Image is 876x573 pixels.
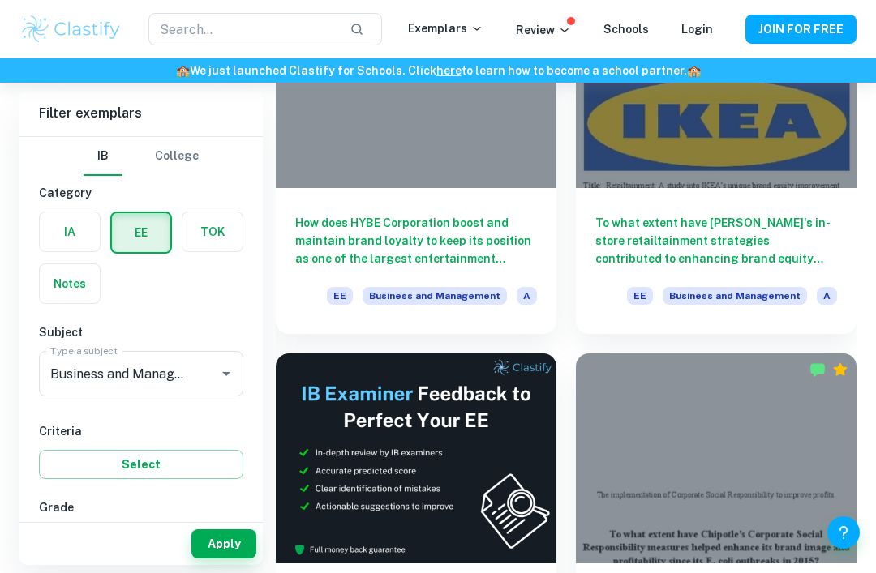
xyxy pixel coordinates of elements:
p: Review [516,21,571,39]
button: Notes [40,264,100,303]
p: Exemplars [408,19,483,37]
h6: Criteria [39,422,243,440]
h6: Filter exemplars [19,91,263,136]
span: EE [327,287,353,305]
span: A [517,287,537,305]
a: Schools [603,23,649,36]
button: JOIN FOR FREE [745,15,857,44]
button: Help and Feedback [827,516,860,549]
h6: To what extent have [PERSON_NAME]'s in-store retailtainment strategies contributed to enhancing b... [595,214,837,267]
button: EE [112,213,170,252]
div: Premium [832,361,848,378]
button: IA [40,212,100,251]
span: Business and Management [663,287,807,305]
img: Marked [809,361,826,378]
div: Filter type choice [84,137,199,176]
a: Login [681,23,713,36]
span: 🏫 [687,64,701,77]
button: Apply [191,529,256,558]
span: 🏫 [176,64,190,77]
button: Select [39,450,243,479]
h6: Grade [39,498,243,516]
span: EE [627,287,653,305]
input: Search... [148,13,337,45]
img: Thumbnail [276,353,556,564]
button: IB [84,137,122,176]
h6: How does HYBE Corporation boost and maintain brand loyalty to keep its position as one of the lar... [295,214,537,267]
span: Business and Management [363,287,507,305]
button: Open [215,362,238,385]
h6: We just launched Clastify for Schools. Click to learn how to become a school partner. [3,62,873,79]
button: TOK [182,212,243,251]
img: Clastify logo [19,13,122,45]
h6: Subject [39,323,243,341]
span: A [817,287,837,305]
a: here [436,64,462,77]
button: College [155,137,199,176]
h6: Category [39,184,243,202]
label: Type a subject [50,344,118,357]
